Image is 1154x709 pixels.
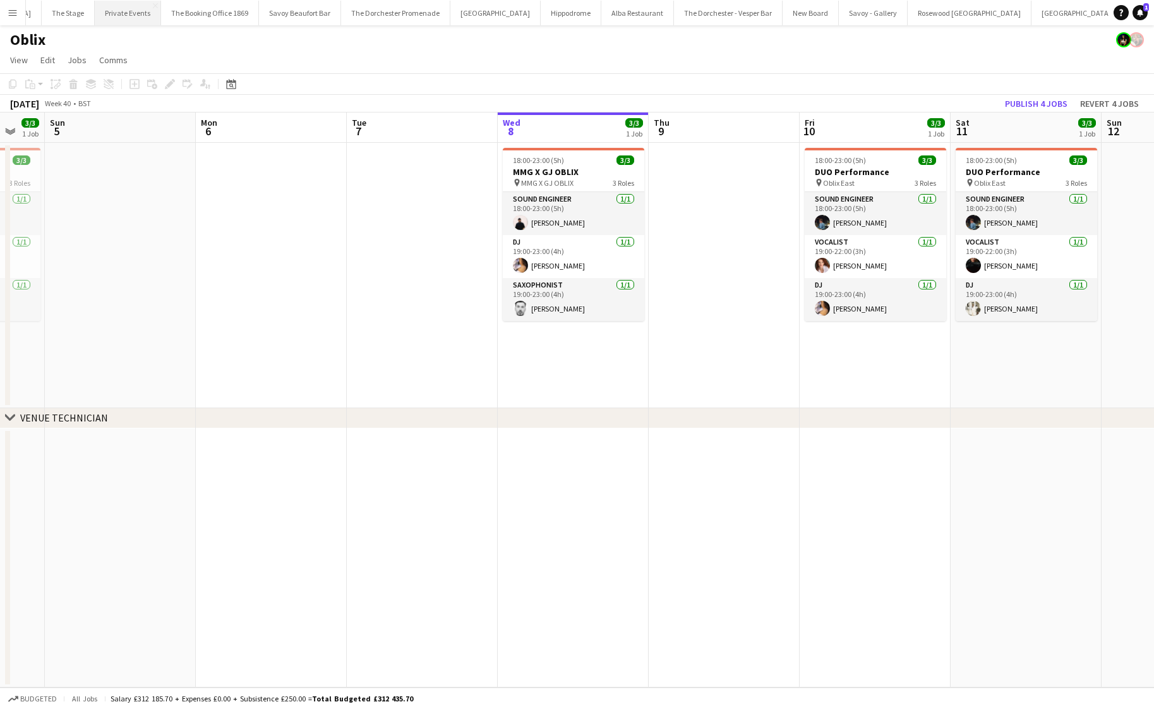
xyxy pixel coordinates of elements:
span: Edit [40,54,55,66]
span: 3 Roles [915,178,936,188]
div: VENUE TECHNICIAN [20,411,108,424]
span: Sat [956,117,970,128]
app-user-avatar: Rosie Skuse [1129,32,1144,47]
app-job-card: 18:00-23:00 (5h)3/3DUO Performance Oblix East3 RolesSound Engineer1/118:00-23:00 (5h)[PERSON_NAME... [805,148,946,321]
button: The Dorchester Promenade [341,1,450,25]
button: Publish 4 jobs [1000,95,1073,112]
button: Revert 4 jobs [1075,95,1144,112]
app-card-role: DJ1/119:00-23:00 (4h)[PERSON_NAME] [956,278,1097,321]
span: 8 [501,124,520,138]
span: 1 [1143,3,1149,11]
h3: MMG X GJ OBLIX [503,166,644,178]
span: Sun [1107,117,1122,128]
app-card-role: Vocalist1/119:00-22:00 (3h)[PERSON_NAME] [956,235,1097,278]
button: Hippodrome [541,1,601,25]
span: 3/3 [1078,118,1096,128]
button: New Board [783,1,839,25]
span: 3 Roles [1066,178,1087,188]
span: View [10,54,28,66]
a: Edit [35,52,60,68]
div: BST [78,99,91,108]
span: 18:00-23:00 (5h) [815,155,866,165]
div: Salary £312 185.70 + Expenses £0.00 + Subsistence £250.00 = [111,694,413,703]
span: MMG X GJ OBLIX [521,178,574,188]
span: Comms [99,54,128,66]
button: Budgeted [6,692,59,706]
h1: Oblix [10,30,45,49]
div: 1 Job [626,129,642,138]
span: Thu [654,117,670,128]
button: [GEOGRAPHIC_DATA] [450,1,541,25]
span: Oblix East [974,178,1006,188]
span: Fri [805,117,815,128]
span: 9 [652,124,670,138]
app-card-role: Sound Engineer1/118:00-23:00 (5h)[PERSON_NAME] [503,192,644,235]
span: 3/3 [1069,155,1087,165]
a: Jobs [63,52,92,68]
app-card-role: Sound Engineer1/118:00-23:00 (5h)[PERSON_NAME] [805,192,946,235]
button: The Booking Office 1869 [161,1,259,25]
span: Sun [50,117,65,128]
app-card-role: Sound Engineer1/118:00-23:00 (5h)[PERSON_NAME] [956,192,1097,235]
h3: DUO Performance [956,166,1097,178]
app-job-card: 18:00-23:00 (5h)3/3DUO Performance Oblix East3 RolesSound Engineer1/118:00-23:00 (5h)[PERSON_NAME... [956,148,1097,321]
a: Comms [94,52,133,68]
span: Week 40 [42,99,73,108]
span: Mon [201,117,217,128]
div: 1 Job [928,129,944,138]
app-job-card: 18:00-23:00 (5h)3/3MMG X GJ OBLIX MMG X GJ OBLIX3 RolesSound Engineer1/118:00-23:00 (5h)[PERSON_N... [503,148,644,321]
button: Savoy Beaufort Bar [259,1,341,25]
span: 3/3 [625,118,643,128]
span: 6 [199,124,217,138]
h3: DUO Performance [805,166,946,178]
a: 1 [1133,5,1148,20]
span: 12 [1105,124,1122,138]
div: [DATE] [10,97,39,110]
button: The Dorchester - Vesper Bar [674,1,783,25]
span: Budgeted [20,694,57,703]
span: 5 [48,124,65,138]
button: The Stage [42,1,95,25]
span: 3/3 [21,118,39,128]
span: 3 Roles [613,178,634,188]
app-card-role: Saxophonist1/119:00-23:00 (4h)[PERSON_NAME] [503,278,644,321]
span: 7 [350,124,366,138]
span: 18:00-23:00 (5h) [966,155,1017,165]
span: All jobs [69,694,100,703]
span: Jobs [68,54,87,66]
span: Total Budgeted £312 435.70 [312,694,413,703]
span: 11 [954,124,970,138]
span: 3/3 [616,155,634,165]
span: 3/3 [13,155,30,165]
span: 3/3 [918,155,936,165]
button: Savoy - Gallery [839,1,908,25]
span: 3/3 [927,118,945,128]
span: 3 Roles [9,178,30,188]
div: 1 Job [1079,129,1095,138]
span: 18:00-23:00 (5h) [513,155,564,165]
div: 1 Job [22,129,39,138]
button: Alba Restaurant [601,1,674,25]
app-card-role: Vocalist1/119:00-22:00 (3h)[PERSON_NAME] [805,235,946,278]
button: Private Events [95,1,161,25]
span: Tue [352,117,366,128]
app-user-avatar: Helena Debono [1116,32,1131,47]
button: [GEOGRAPHIC_DATA] [1031,1,1122,25]
span: Wed [503,117,520,128]
span: Oblix East [823,178,855,188]
app-card-role: DJ1/119:00-23:00 (4h)[PERSON_NAME] [503,235,644,278]
a: View [5,52,33,68]
app-card-role: DJ1/119:00-23:00 (4h)[PERSON_NAME] [805,278,946,321]
span: 10 [803,124,815,138]
button: Rosewood [GEOGRAPHIC_DATA] [908,1,1031,25]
